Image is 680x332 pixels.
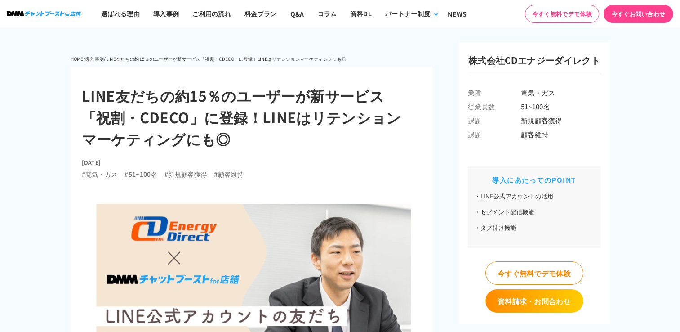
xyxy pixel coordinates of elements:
div: パートナー制度 [385,9,430,18]
img: ロゴ [7,11,81,16]
span: 課題 [468,130,521,139]
span: 電気・ガス [521,88,601,97]
span: 従業員数 [468,102,521,111]
a: 今すぐ無料でデモ体験 [525,5,599,23]
li: / [104,54,106,64]
a: 今すぐお問い合わせ [604,5,673,23]
h2: 導入にあたってのPOINT [475,175,594,185]
li: LINE公式アカウントの活用 [475,192,594,201]
span: 51~100名 [521,102,601,111]
li: #51~100名 [124,170,157,179]
li: #新規顧客獲得 [164,170,207,179]
h1: LINE友だちの約15％のユーザーが新サービス 「祝割・CDECO」に登録！LINEはリテンション マーケティングにも◎ [82,85,421,149]
time: [DATE] [82,158,101,166]
li: #電気・ガス [82,170,118,179]
span: 顧客維持 [521,130,601,139]
h3: 株式会社CDエナジーダイレクト [468,54,601,74]
li: セグメント配信機能 [475,207,594,216]
a: 資料請求・お問合わせ [485,289,583,313]
a: 導入事例 [85,55,104,62]
li: LINE友だちの約15％のユーザーが新サービス「祝割・CDECO」に登録！LINEはリテンションマーケティングにも◎ [106,54,347,64]
a: HOME [71,55,84,62]
li: #顧客維持 [214,170,244,179]
span: 業種 [468,88,521,97]
a: 今すぐ無料でデモ体験 [485,261,583,285]
span: 新規顧客獲得 [521,116,601,125]
span: 課題 [468,116,521,125]
li: タグ付け機能 [475,223,594,232]
li: / [84,54,85,64]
